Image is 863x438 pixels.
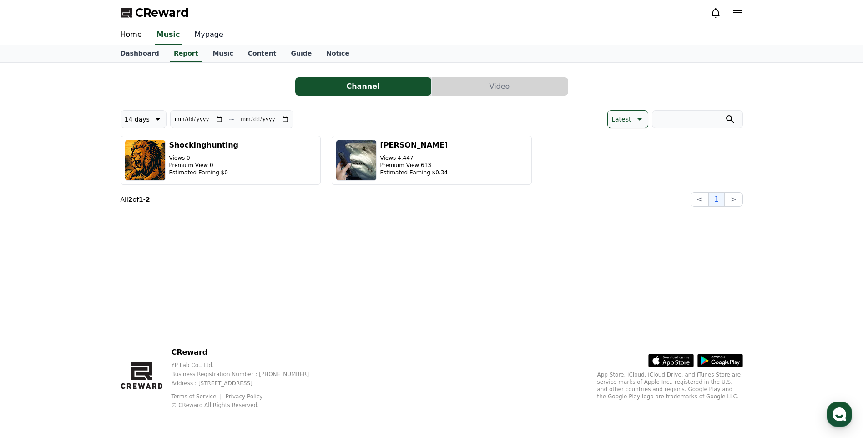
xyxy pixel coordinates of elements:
[226,393,263,400] a: Privacy Policy
[171,393,223,400] a: Terms of Service
[76,303,102,310] span: Messages
[125,113,150,126] p: 14 days
[169,154,239,162] p: Views 0
[169,140,239,151] h3: Shockinghunting
[128,196,133,203] strong: 2
[135,5,189,20] span: CReward
[187,25,231,45] a: Mypage
[332,136,532,185] button: [PERSON_NAME] Views 4,447 Premium View 613 Estimated Earning $0.34
[146,196,150,203] strong: 2
[171,380,323,387] p: Address : [STREET_ADDRESS]
[171,362,323,369] p: YP Lab Co., Ltd.
[611,113,631,126] p: Latest
[139,196,143,203] strong: 1
[607,110,648,128] button: Latest
[241,45,284,62] a: Content
[169,169,239,176] p: Estimated Earning $0
[319,45,357,62] a: Notice
[121,136,321,185] button: Shockinghunting Views 0 Premium View 0 Estimated Earning $0
[135,302,157,310] span: Settings
[171,347,323,358] p: CReward
[205,45,240,62] a: Music
[121,195,150,204] p: All of -
[432,77,568,96] button: Video
[113,45,167,62] a: Dashboard
[691,192,708,207] button: <
[23,302,39,310] span: Home
[295,77,432,96] a: Channel
[380,140,448,151] h3: [PERSON_NAME]
[125,140,166,181] img: Shockinghunting
[155,25,182,45] a: Music
[229,114,235,125] p: ~
[171,371,323,378] p: Business Registration Number : [PHONE_NUMBER]
[725,192,742,207] button: >
[113,25,149,45] a: Home
[3,289,60,311] a: Home
[380,154,448,162] p: Views 4,447
[597,371,743,400] p: App Store, iCloud, iCloud Drive, and iTunes Store are service marks of Apple Inc., registered in ...
[295,77,431,96] button: Channel
[380,162,448,169] p: Premium View 613
[169,162,239,169] p: Premium View 0
[121,5,189,20] a: CReward
[170,45,202,62] a: Report
[121,110,167,128] button: 14 days
[60,289,117,311] a: Messages
[708,192,725,207] button: 1
[380,169,448,176] p: Estimated Earning $0.34
[117,289,175,311] a: Settings
[283,45,319,62] a: Guide
[336,140,377,181] img: Letisha Hildreth
[171,402,323,409] p: © CReward All Rights Reserved.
